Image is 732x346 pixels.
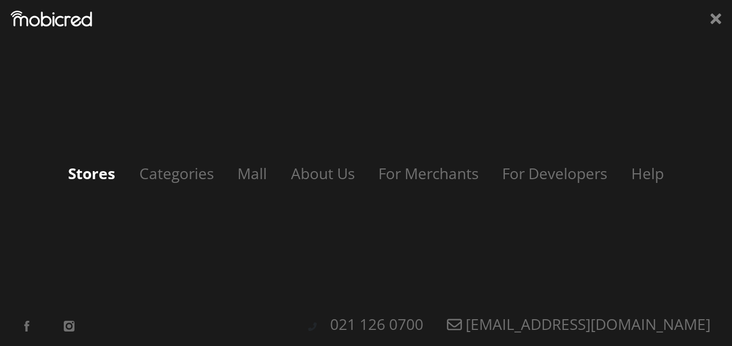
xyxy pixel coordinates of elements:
a: Stores [57,163,126,183]
a: For Merchants [368,163,489,183]
a: Mall [227,163,278,183]
a: About Us [280,163,365,183]
a: For Developers [491,163,618,183]
a: Categories [129,163,225,183]
a: [EMAIL_ADDRESS][DOMAIN_NAME] [436,314,721,334]
img: Mobicred [11,11,92,27]
a: 021 126 0700 [319,314,434,334]
a: Help [621,163,675,183]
